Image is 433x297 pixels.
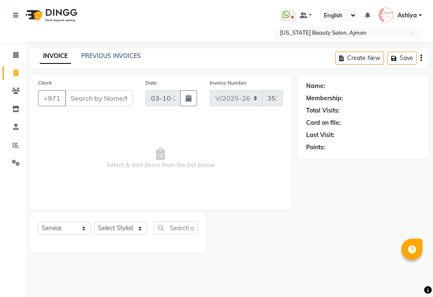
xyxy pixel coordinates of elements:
[378,8,393,22] img: Ashiya
[65,90,133,106] input: Search by Name/Mobile/Email/Code
[397,11,417,20] span: Ashiya
[153,221,198,234] input: Search or Scan
[38,79,52,87] label: Client
[306,106,340,115] div: Total Visits:
[81,52,141,60] a: PREVIOUS INVOICES
[306,131,334,140] div: Last Visit:
[38,90,66,106] button: +971
[306,143,325,152] div: Points:
[306,82,325,91] div: Name:
[40,49,71,64] a: INVOICE
[145,79,157,87] label: Date
[38,116,283,201] span: Select & add items from the list below
[306,118,341,127] div: Card on file:
[335,52,384,65] button: Create New
[22,3,79,27] img: logo
[306,94,343,103] div: Membership:
[387,52,417,65] button: Save
[397,263,425,289] iframe: chat widget
[210,79,247,87] label: Invoice Number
